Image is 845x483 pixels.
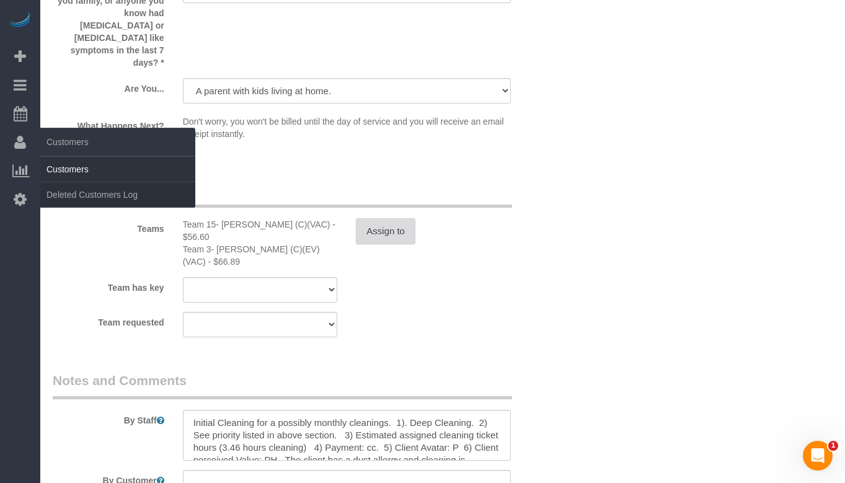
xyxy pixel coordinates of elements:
label: Team requested [43,312,174,329]
label: Teams [43,218,174,235]
a: Deleted Customers Log [40,182,195,207]
div: 3.43 hours x $19.50/hour [183,243,338,268]
legend: Notes and Comments [53,371,512,399]
label: Are You... [43,78,174,95]
label: Team has key [43,277,174,294]
div: 3.43 hours x $16.50/hour [183,218,338,243]
a: Customers [40,157,195,182]
label: By Staff [43,410,174,427]
p: Don't worry, you won't be billed until the day of service and you will receive an email receipt i... [183,115,511,140]
img: Automaid Logo [7,12,32,30]
ul: Customers [40,156,195,208]
label: What Happens Next? [43,115,174,132]
span: Customers [40,128,195,156]
legend: Assign Teams [53,180,512,208]
button: Assign to [356,218,415,244]
span: 1 [828,441,838,451]
iframe: Intercom live chat [803,441,833,471]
